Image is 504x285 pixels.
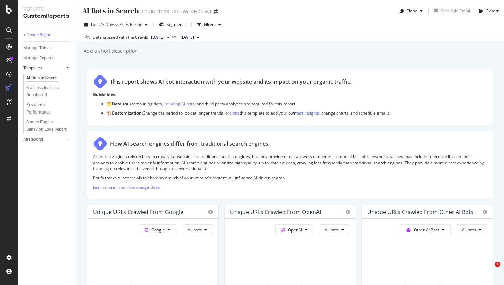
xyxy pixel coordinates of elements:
div: CustomReports [23,12,70,20]
button: OpenAI [275,224,313,235]
button: Segments [156,19,189,30]
div: Reports [23,5,70,12]
div: arrow-right-arrow-left [214,9,218,14]
div: Schedule Email [441,8,470,14]
div: Unique URLs Crawled from OpenAI [230,209,321,215]
a: Manage Reports [23,55,71,62]
div: Add a short description [83,48,138,55]
a: Search Engine Behavior: Logs Report [26,119,71,133]
a: clone [229,110,240,116]
a: including AI bots [163,101,194,107]
a: All Reports [23,136,64,143]
div: All Reports [23,136,43,143]
div: Manage Tables [23,45,51,52]
span: All bots [462,227,476,233]
span: 1 [495,262,500,267]
span: All bots [188,227,202,233]
button: Last 28 DaysvsPrev. Period [82,19,151,30]
span: vs Prev. Period [115,22,142,27]
span: Google [151,227,165,233]
strong: Customization: [112,110,143,116]
div: Unique URLs Crawled from Google [93,209,183,215]
button: Filters [194,19,224,30]
a: text insights [296,110,319,116]
div: LG US - 100K URLs Weekly Crawl [142,8,211,15]
button: All bots [182,224,213,235]
button: All bots [319,224,350,235]
div: Data crossed with the Crawls [93,34,148,40]
p: AI search engines rely on bots to crawl your website like traditional search engines, but they pr... [93,154,487,171]
div: Keywords Performance [26,102,65,116]
span: 2025 Aug. 24th [151,34,164,40]
button: Export [476,5,499,16]
div: How AI search engines differ from traditional search enginesAI search engines rely on bots to cra... [87,131,493,199]
a: AI Bots in Search [26,74,71,82]
a: + Create Report [23,32,71,39]
div: Business Insights Dashboard [26,84,66,99]
a: Manage Tables [23,45,71,52]
button: All bots [456,224,487,235]
div: Search Engine Behavior: Logs Report [26,119,67,133]
div: + Create Report [23,32,52,39]
button: Other AI Bots [400,224,451,235]
a: Learn more in our Knowledge Base [93,184,160,190]
p: Botify tracks AI bot crawls to show how much of your website’s content will influence AI-driven s... [93,175,487,181]
div: AI Bots in Search [26,74,58,82]
div: How AI search engines differ from traditional search engines [110,140,268,148]
span: 2025 Jul. 27th [181,34,194,40]
p: 🗂️ Your log data, , and third-party analytics are required for this report. [107,101,487,107]
strong: Guidelines: [93,92,116,97]
div: Filters [204,22,216,27]
div: AI Bots in Search [82,5,139,16]
div: Templates [23,64,42,72]
div: This report shows AI bot interaction with your website and its impact on your organic traffic. [110,78,351,86]
div: Clone [406,8,417,14]
div: This report shows AI bot interaction with your website and its impact on your organic traffic.Gui... [87,69,493,125]
div: Manage Reports [23,55,53,62]
a: Templates [23,64,64,72]
iframe: Intercom live chat [481,262,497,278]
span: Segments [167,22,186,27]
button: Clone [397,5,425,16]
button: Schedule Email [431,5,470,16]
a: Business Insights Dashboard [26,84,71,99]
p: 🏗️ Change the period to look at longer trends, or this template to add your own , change charts, ... [107,110,487,116]
a: Keywords Performance [26,102,71,116]
span: vs [172,34,178,40]
span: Last 28 Days [91,22,115,27]
span: All bots [325,227,339,233]
button: [DATE] [148,33,172,41]
button: [DATE] [178,33,202,41]
div: Unique URLs Crawled from Other AI Bots [367,209,473,215]
span: OpenAI [288,227,302,233]
div: Export [486,8,499,14]
strong: Data source: [112,101,137,107]
button: Google [139,224,176,235]
span: Other AI Bots [414,227,439,233]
